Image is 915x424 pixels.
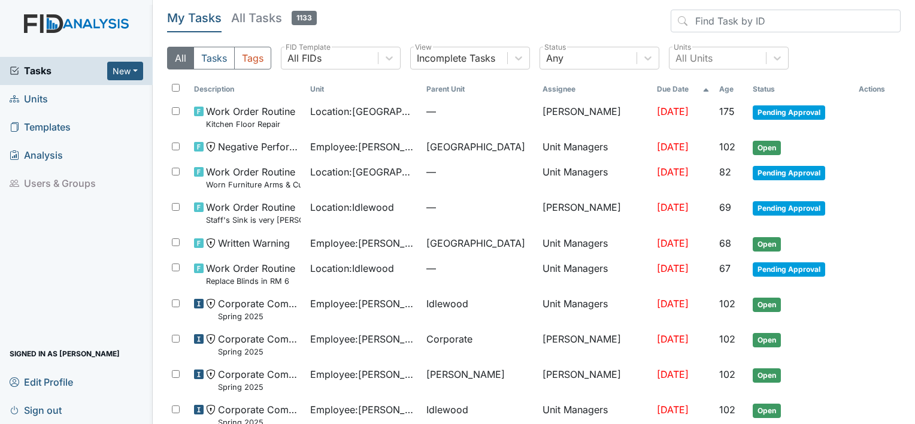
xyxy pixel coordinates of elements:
span: Corporate [426,332,472,346]
span: Open [753,141,781,155]
div: Incomplete Tasks [417,51,495,65]
span: — [426,261,533,275]
span: Pending Approval [753,166,825,180]
input: Find Task by ID [671,10,901,32]
small: Staff's Sink is very [PERSON_NAME] [206,214,301,226]
div: All Units [675,51,713,65]
span: 175 [719,105,735,117]
span: Open [753,333,781,347]
span: Corporate Compliance Spring 2025 [218,296,301,322]
span: Location : Idlewood [310,261,394,275]
input: Toggle All Rows Selected [172,84,180,92]
span: Templates [10,118,71,137]
span: 1133 [292,11,317,25]
span: Open [753,298,781,312]
span: Sign out [10,401,62,419]
span: [DATE] [657,404,689,416]
th: Toggle SortBy [422,79,538,99]
span: [DATE] [657,237,689,249]
span: Employee : [PERSON_NAME] [310,332,417,346]
small: Replace Blinds in RM 6 [206,275,295,287]
span: Employee : [PERSON_NAME] [310,140,417,154]
span: [PERSON_NAME] [426,367,505,381]
td: [PERSON_NAME] [538,362,652,398]
td: Unit Managers [538,160,652,195]
div: All FIDs [287,51,322,65]
span: — [426,165,533,179]
th: Toggle SortBy [714,79,748,99]
td: Unit Managers [538,256,652,292]
span: Open [753,368,781,383]
a: Tasks [10,63,107,78]
span: [DATE] [657,201,689,213]
span: 82 [719,166,731,178]
h5: All Tasks [231,10,317,26]
span: Units [10,90,48,108]
span: 69 [719,201,731,213]
span: Written Warning [218,236,290,250]
span: [DATE] [657,166,689,178]
td: Unit Managers [538,135,652,160]
span: 102 [719,333,735,345]
span: 67 [719,262,731,274]
h5: My Tasks [167,10,222,26]
span: Idlewood [426,402,468,417]
span: Location : [GEOGRAPHIC_DATA] [310,104,417,119]
small: Spring 2025 [218,346,301,358]
span: [GEOGRAPHIC_DATA] [426,140,525,154]
span: Pending Approval [753,105,825,120]
small: Worn Furniture Arms & Cushion [206,179,301,190]
span: Work Order Routine Staff's Sink is very rusty [206,200,301,226]
td: [PERSON_NAME] [538,195,652,231]
div: Any [546,51,563,65]
th: Actions [854,79,901,99]
span: Signed in as [PERSON_NAME] [10,344,120,363]
span: Employee : [PERSON_NAME], Janical [310,402,417,417]
span: [DATE] [657,141,689,153]
button: New [107,62,143,80]
span: Idlewood [426,296,468,311]
span: Location : Idlewood [310,200,394,214]
td: [PERSON_NAME] [538,99,652,135]
span: 102 [719,368,735,380]
span: [DATE] [657,333,689,345]
span: Work Order Routine Kitchen Floor Repair [206,104,295,130]
span: — [426,200,533,214]
td: Unit Managers [538,231,652,256]
span: [DATE] [657,105,689,117]
th: Toggle SortBy [189,79,305,99]
span: Employee : [PERSON_NAME] [310,367,417,381]
th: Toggle SortBy [748,79,854,99]
button: Tasks [193,47,235,69]
span: Location : [GEOGRAPHIC_DATA] [310,165,417,179]
th: Toggle SortBy [305,79,422,99]
span: 102 [719,141,735,153]
td: [PERSON_NAME] [538,327,652,362]
span: Employee : [PERSON_NAME] [310,296,417,311]
span: Work Order Routine Replace Blinds in RM 6 [206,261,295,287]
span: — [426,104,533,119]
small: Kitchen Floor Repair [206,119,295,130]
span: Pending Approval [753,262,825,277]
span: Corporate Compliance Spring 2025 [218,332,301,358]
span: 102 [719,298,735,310]
span: [DATE] [657,262,689,274]
th: Assignee [538,79,652,99]
span: [GEOGRAPHIC_DATA] [426,236,525,250]
span: Corporate Compliance Spring 2025 [218,367,301,393]
div: Type filter [167,47,271,69]
small: Spring 2025 [218,381,301,393]
span: 68 [719,237,731,249]
span: Analysis [10,146,63,165]
span: Open [753,237,781,252]
small: Spring 2025 [218,311,301,322]
button: Tags [234,47,271,69]
span: Negative Performance Review [218,140,301,154]
span: [DATE] [657,298,689,310]
span: Open [753,404,781,418]
span: 102 [719,404,735,416]
span: Employee : [PERSON_NAME] [310,236,417,250]
span: Edit Profile [10,372,73,391]
span: Pending Approval [753,201,825,216]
